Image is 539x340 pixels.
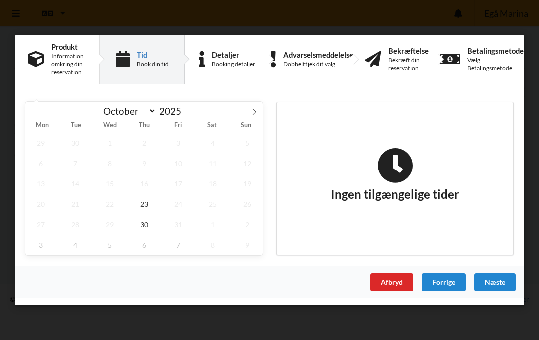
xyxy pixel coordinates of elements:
[51,52,86,76] div: Information omkring din reservation
[370,273,413,291] div: Afbryd
[197,235,228,255] span: November 8, 2025
[94,214,125,235] span: October 29, 2025
[94,153,125,173] span: October 8, 2025
[212,60,255,68] div: Booking detaljer
[127,123,161,129] span: Thu
[94,133,125,153] span: October 1, 2025
[137,51,169,59] div: Tid
[156,105,189,117] input: Year
[60,214,91,235] span: October 28, 2025
[232,235,263,255] span: November 9, 2025
[25,214,56,235] span: October 27, 2025
[94,235,125,255] span: November 5, 2025
[129,235,160,255] span: November 6, 2025
[163,194,194,214] span: October 24, 2025
[467,47,524,55] div: Betalingsmetode
[129,173,160,194] span: October 16, 2025
[197,133,228,153] span: October 4, 2025
[197,173,228,194] span: October 18, 2025
[388,47,429,55] div: Bekræftelse
[195,123,229,129] span: Sat
[59,123,93,129] span: Tue
[129,133,160,153] span: October 2, 2025
[60,194,91,214] span: October 21, 2025
[212,51,255,59] div: Detaljer
[25,153,56,173] span: October 6, 2025
[25,123,59,129] span: Mon
[25,235,56,255] span: November 3, 2025
[25,133,56,153] span: September 29, 2025
[474,273,516,291] div: Næste
[25,173,56,194] span: October 13, 2025
[163,214,194,235] span: October 31, 2025
[283,60,353,68] div: Dobbelttjek dit valg
[197,194,228,214] span: October 25, 2025
[137,60,169,68] div: Book din tid
[94,173,125,194] span: October 15, 2025
[129,153,160,173] span: October 9, 2025
[232,194,263,214] span: October 26, 2025
[94,194,125,214] span: October 22, 2025
[467,56,524,72] div: Vælg Betalingsmetode
[388,56,429,72] div: Bekræft din reservation
[229,123,263,129] span: Sun
[232,173,263,194] span: October 19, 2025
[161,123,195,129] span: Fri
[60,153,91,173] span: October 7, 2025
[232,214,263,235] span: November 2, 2025
[163,173,194,194] span: October 17, 2025
[60,173,91,194] span: October 14, 2025
[283,51,353,59] div: Advarselsmeddelelse
[163,153,194,173] span: October 10, 2025
[232,133,263,153] span: October 5, 2025
[51,43,86,51] div: Produkt
[99,105,157,117] select: Month
[60,235,91,255] span: November 4, 2025
[197,153,228,173] span: October 11, 2025
[93,123,127,129] span: Wed
[25,194,56,214] span: October 20, 2025
[163,133,194,153] span: October 3, 2025
[60,133,91,153] span: September 30, 2025
[197,214,228,235] span: November 1, 2025
[232,153,263,173] span: October 12, 2025
[129,214,160,235] span: October 30, 2025
[331,148,459,202] h2: Ingen tilgængelige tider
[422,273,466,291] div: Forrige
[129,194,160,214] span: October 23, 2025
[163,235,194,255] span: November 7, 2025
